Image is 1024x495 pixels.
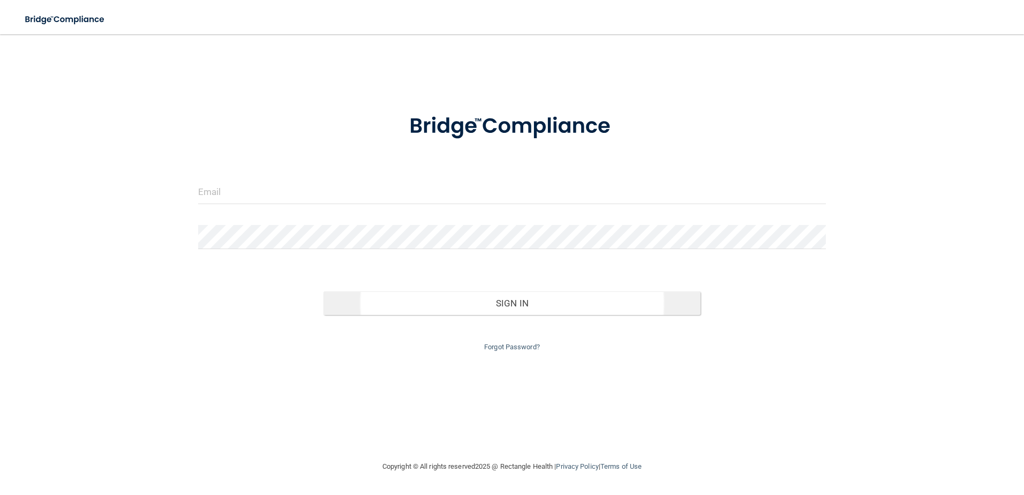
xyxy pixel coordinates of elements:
[600,462,642,470] a: Terms of Use
[323,291,701,315] button: Sign In
[556,462,598,470] a: Privacy Policy
[317,449,707,484] div: Copyright © All rights reserved 2025 @ Rectangle Health | |
[16,9,115,31] img: bridge_compliance_login_screen.278c3ca4.svg
[387,99,637,154] img: bridge_compliance_login_screen.278c3ca4.svg
[198,180,826,204] input: Email
[484,343,540,351] a: Forgot Password?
